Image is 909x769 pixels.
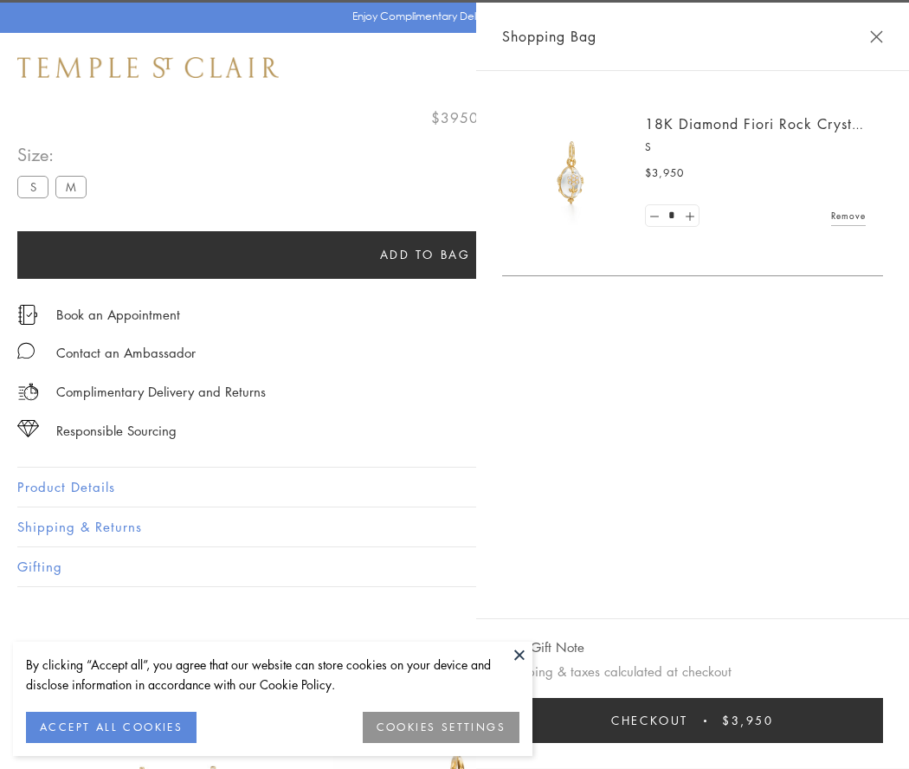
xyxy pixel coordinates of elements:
button: COOKIES SETTINGS [363,712,519,743]
button: Shipping & Returns [17,507,892,546]
button: Checkout $3,950 [502,698,883,743]
button: ACCEPT ALL COOKIES [26,712,197,743]
img: Temple St. Clair [17,57,279,78]
a: Set quantity to 2 [680,205,698,227]
button: Add Gift Note [502,637,584,658]
span: Size: [17,140,93,169]
span: $3,950 [722,711,774,730]
a: Remove [831,206,866,225]
img: MessageIcon-01_2.svg [17,342,35,359]
span: $3950 [431,107,479,129]
span: $3,950 [645,165,684,182]
img: icon_appointment.svg [17,305,38,325]
div: By clicking “Accept all”, you agree that our website can store cookies on your device and disclos... [26,655,519,695]
p: Enjoy Complimentary Delivery & Returns [352,8,549,25]
label: S [17,176,48,197]
button: Gifting [17,547,892,586]
p: Complimentary Delivery and Returns [56,381,266,403]
button: Add to bag [17,231,833,279]
div: Responsible Sourcing [56,420,177,442]
span: Add to bag [380,245,471,264]
a: Set quantity to 0 [646,205,663,227]
img: icon_delivery.svg [17,381,39,403]
span: Checkout [611,711,688,730]
p: Shipping & taxes calculated at checkout [502,661,883,682]
button: Close Shopping Bag [870,30,883,43]
img: icon_sourcing.svg [17,420,39,437]
p: S [645,139,866,156]
span: Shopping Bag [502,25,596,48]
div: Contact an Ambassador [56,342,196,364]
label: M [55,176,87,197]
img: P51889-E11FIORI [519,121,623,225]
button: Product Details [17,468,892,507]
a: Book an Appointment [56,305,180,324]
